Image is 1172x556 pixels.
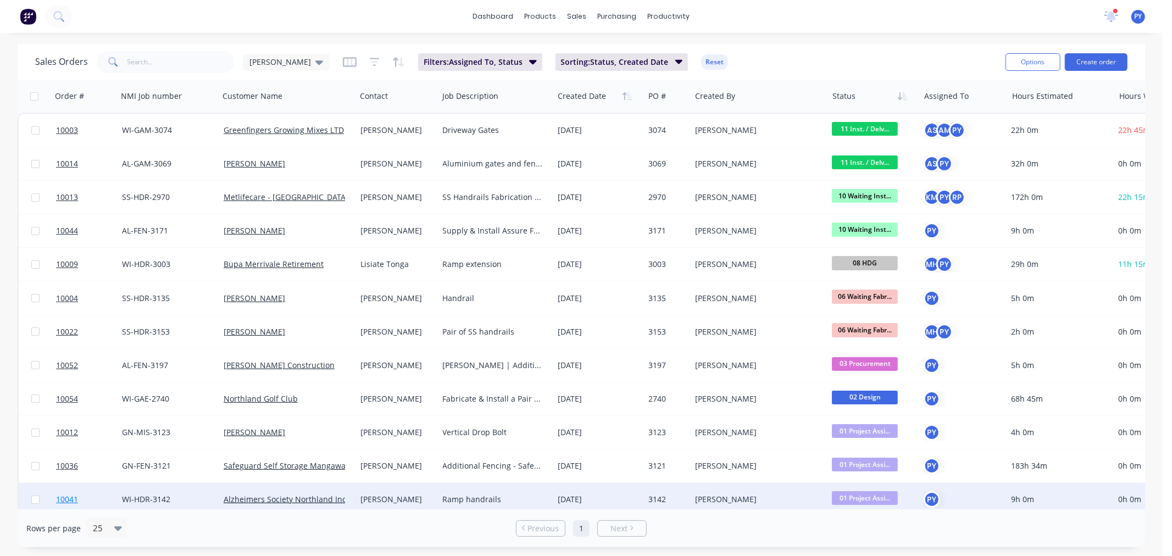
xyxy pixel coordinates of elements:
[224,225,285,236] a: [PERSON_NAME]
[592,8,642,25] div: purchasing
[1011,460,1104,471] div: 183h 34m
[642,8,696,25] div: productivity
[1118,259,1150,269] span: 11h 15m
[648,326,685,337] div: 3153
[468,8,519,25] a: dashboard
[832,357,898,371] span: 03 Procurement
[56,326,78,337] span: 10022
[360,192,430,203] div: [PERSON_NAME]
[648,393,685,404] div: 2740
[648,91,666,102] div: PO #
[360,494,430,505] div: [PERSON_NAME]
[360,393,430,404] div: [PERSON_NAME]
[442,91,498,102] div: Job Description
[56,393,78,404] span: 10054
[418,53,542,71] button: Filters:Assigned To, Status
[1118,293,1141,303] span: 0h 0m
[832,256,898,270] span: 08 HDG
[648,225,685,236] div: 3171
[122,158,210,169] div: AL-GAM-3069
[223,91,282,102] div: Customer Name
[832,91,856,102] div: Status
[360,326,430,337] div: [PERSON_NAME]
[443,326,544,337] div: Pair of SS handrails
[648,259,685,270] div: 3003
[573,520,590,537] a: Page 1 is your current page
[56,315,122,348] a: 10022
[121,91,182,102] div: NMI Job number
[562,8,592,25] div: sales
[924,290,940,307] div: PY
[1011,427,1104,438] div: 4h 0m
[249,56,311,68] span: [PERSON_NAME]
[924,256,940,273] div: MH
[695,125,817,136] div: [PERSON_NAME]
[1011,393,1104,404] div: 68h 45m
[360,91,388,102] div: Contact
[832,424,898,438] span: 01 Project Assi...
[936,256,953,273] div: PY
[556,53,688,71] button: Sorting:Status, Created Date
[122,460,210,471] div: GN-FEN-3121
[1118,158,1141,169] span: 0h 0m
[26,523,81,534] span: Rows per page
[695,460,817,471] div: [PERSON_NAME]
[924,357,940,374] button: PY
[56,147,122,180] a: 10014
[1011,326,1104,337] div: 2h 0m
[56,225,78,236] span: 10044
[695,494,817,505] div: [PERSON_NAME]
[610,523,627,534] span: Next
[1118,125,1150,135] span: 22h 45m
[558,293,640,304] div: [DATE]
[924,458,940,474] button: PY
[924,256,953,273] button: MHPY
[695,259,817,270] div: [PERSON_NAME]
[558,460,640,471] div: [DATE]
[512,520,651,537] ul: Pagination
[224,158,285,169] a: [PERSON_NAME]
[56,259,78,270] span: 10009
[1118,225,1141,236] span: 0h 0m
[1011,158,1104,169] div: 32h 0m
[924,324,940,340] div: MH
[949,122,965,138] div: PY
[832,223,898,236] span: 10 Waiting Inst...
[1118,393,1141,404] span: 0h 0m
[832,323,898,337] span: 06 Waiting Fabr...
[20,8,36,25] img: Factory
[56,360,78,371] span: 10052
[924,223,940,239] button: PY
[1011,293,1104,304] div: 5h 0m
[224,427,285,437] a: [PERSON_NAME]
[695,393,817,404] div: [PERSON_NAME]
[224,259,324,269] a: Bupa Merrivale Retirement
[56,248,122,281] a: 10009
[122,125,210,136] div: WI-GAM-3074
[360,360,430,371] div: [PERSON_NAME]
[1119,91,1171,102] div: Hours Worked
[56,494,78,505] span: 10041
[924,491,940,508] button: PY
[701,54,728,70] button: Reset
[443,393,544,404] div: Fabricate & Install a Pair of Automatic Solar Powered Swing Gates
[122,225,210,236] div: AL-FEN-3171
[443,125,544,136] div: Driveway Gates
[122,293,210,304] div: SS-HDR-3135
[360,225,430,236] div: [PERSON_NAME]
[832,458,898,471] span: 01 Project Assi...
[561,57,669,68] span: Sorting: Status, Created Date
[443,427,544,438] div: Vertical Drop Bolt
[1135,12,1142,21] span: PY
[924,391,940,407] button: PY
[56,125,78,136] span: 10003
[832,189,898,203] span: 10 Waiting Inst...
[1012,91,1073,102] div: Hours Estimated
[360,158,430,169] div: [PERSON_NAME]
[1011,192,1104,203] div: 172h 0m
[56,114,122,147] a: 10003
[648,192,685,203] div: 2970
